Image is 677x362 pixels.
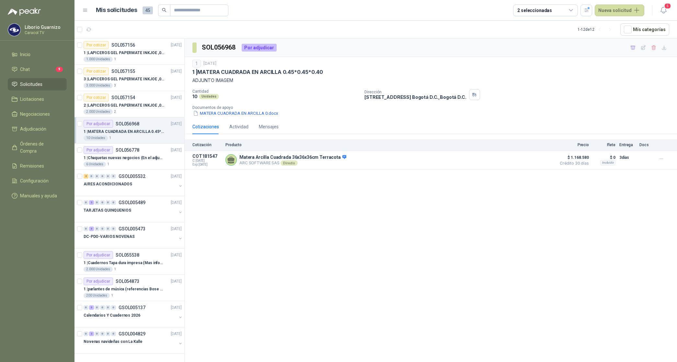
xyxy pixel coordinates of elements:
[600,160,615,165] div: Incluido
[192,77,669,84] p: ADJUNTO IMAGEM
[192,110,279,117] button: MATERA CUADRADA EN ARCILLA 0.docx
[119,305,145,310] p: GSOL005137
[111,43,135,47] p: SOL057156
[75,91,184,117] a: Por cotizarSOL057154[DATE] 2 |LAPICEROS GEL PAPERMATE INKJOE ,07 1 LOGO 1 TINTA2.000 Unidades2
[259,123,279,130] div: Mensajes
[171,305,182,311] p: [DATE]
[84,41,109,49] div: Por cotizar
[89,305,94,310] div: 3
[84,129,164,135] p: 1 | MATERA CUADRADA EN ARCILLA 0.45*0.45*0.40
[658,5,669,16] button: 5
[89,227,94,231] div: 3
[106,305,110,310] div: 0
[8,108,67,120] a: Negociaciones
[171,147,182,153] p: [DATE]
[8,138,67,157] a: Órdenes de Compra
[84,109,113,114] div: 2.000 Unidades
[119,227,145,231] p: GSOL005473
[619,154,636,161] p: 3 días
[114,109,116,114] p: 2
[192,94,198,99] p: 10
[75,117,184,144] a: Por adjudicarSOL056968[DATE] 1 |MATERA CUADRADA EN ARCILLA 0.45*0.45*0.4010 Unidades1
[8,78,67,90] a: Solicitudes
[620,23,669,36] button: Mís categorías
[619,143,636,147] p: Entrega
[111,305,116,310] div: 0
[89,332,94,336] div: 2
[192,163,222,167] span: Exp: [DATE]
[116,122,139,126] p: SOL056968
[192,60,201,67] div: 1
[171,278,182,285] p: [DATE]
[111,200,116,205] div: 0
[171,200,182,206] p: [DATE]
[192,154,222,159] p: COT181547
[84,135,108,141] div: 10 Unidades
[95,332,99,336] div: 0
[8,8,41,16] img: Logo peakr
[8,190,67,202] a: Manuales y ayuda
[84,293,110,298] div: 200 Unidades
[84,225,183,246] a: 0 3 0 0 0 0 GSOL005473[DATE] DC-PDO-VARIOS NOVENAS
[116,279,139,284] p: SOL054873
[89,174,94,179] div: 0
[89,200,94,205] div: 2
[84,227,88,231] div: 0
[95,227,99,231] div: 0
[84,200,88,205] div: 0
[8,24,20,36] img: Company Logo
[84,50,164,56] p: 1 | LAPICEROS GEL PAPERMATE INKJOE ,07 1 LOGO 1 TINTA
[84,94,109,101] div: Por cotizar
[84,267,113,272] div: 2.000 Unidades
[100,305,105,310] div: 0
[84,76,164,82] p: 3 | LAPICEROS GEL PAPERMATE INKJOE ,07 1 LOGO 1 TINTA
[192,105,674,110] p: Documentos de apoyo
[84,172,183,193] a: 2 0 0 0 0 0 GSOL005532[DATE] AIRES ACONDICIONADOS
[106,332,110,336] div: 0
[239,160,346,166] p: ARC SOFTWARE SAS
[84,305,88,310] div: 0
[171,121,182,127] p: [DATE]
[20,81,42,88] span: Solicitudes
[111,332,116,336] div: 0
[171,95,182,101] p: [DATE]
[111,293,113,298] p: 1
[111,174,116,179] div: 0
[229,123,248,130] div: Actividad
[116,253,139,257] p: SOL055538
[593,143,615,147] p: Flete
[84,67,109,75] div: Por cotizar
[84,304,183,324] a: 0 3 0 0 0 0 GSOL005137[DATE] Calendarios Y Cuadernos 2026
[84,83,113,88] div: 3.000 Unidades
[84,330,183,351] a: 0 2 0 0 0 0 GSOL004829[DATE] Novenas navideñas con La Kalle
[114,267,116,272] p: 1
[84,207,131,214] p: TARJETAS QUINQUENIOS
[20,66,30,73] span: Chat
[84,174,88,179] div: 2
[84,199,183,219] a: 0 2 0 0 0 0 GSOL005489[DATE] TARJETAS QUINQUENIOS
[192,143,222,147] p: Cotización
[119,200,145,205] p: GSOL005489
[8,175,67,187] a: Configuración
[116,148,139,152] p: SOL056778
[364,90,466,94] p: Dirección
[171,226,182,232] p: [DATE]
[171,42,182,48] p: [DATE]
[171,331,182,337] p: [DATE]
[106,200,110,205] div: 0
[203,61,216,67] p: [DATE]
[20,162,44,169] span: Remisiones
[84,146,113,154] div: Por adjudicar
[84,251,113,259] div: Por adjudicar
[75,275,184,301] a: Por adjudicarSOL054873[DATE] 1 |parlantes de música (referencias Bose o Alexa) CON MARCACION 1 LO...
[20,177,49,184] span: Configuración
[84,332,88,336] div: 0
[20,111,50,118] span: Negociaciones
[239,155,346,160] p: Matera Arcilla Cuadrada 36x36x36cm Terracota
[114,57,116,62] p: 1
[578,24,615,35] div: 1 - 12 de 12
[75,144,184,170] a: Por adjudicarSOL056778[DATE] 1 |Chaquetas nuevas negocios (En el adjunto mas informacion)6 Unidades1
[75,249,184,275] a: Por adjudicarSOL055538[DATE] 1 |Cuadernos Tapa dura impresa (Mas informacion en el adjunto)2.000 ...
[192,159,222,163] span: C: [DATE]
[100,332,105,336] div: 0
